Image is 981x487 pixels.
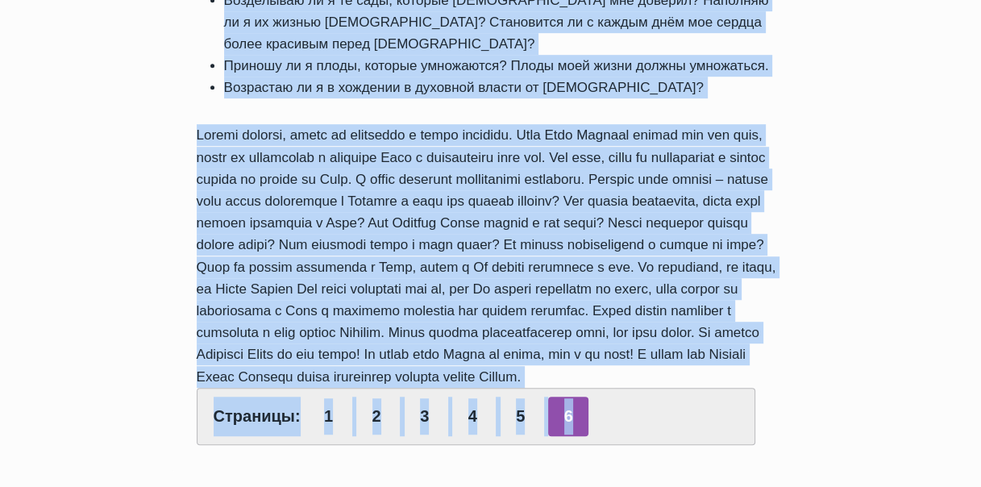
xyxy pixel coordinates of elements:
li: Приношу ли я плоды, которые умножаются? Плоды моей жизни должны умножаться. [224,55,785,77]
div: Страницы: [197,388,756,445]
span: 6 [548,397,588,436]
a: 4 [452,397,493,436]
a: 5 [501,397,541,436]
a: 2 [356,397,397,436]
li: Возрастаю ли я в хождении в духовной власти от [DEMOGRAPHIC_DATA]? [224,77,785,98]
a: 1 [309,397,349,436]
a: 3 [405,397,445,436]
